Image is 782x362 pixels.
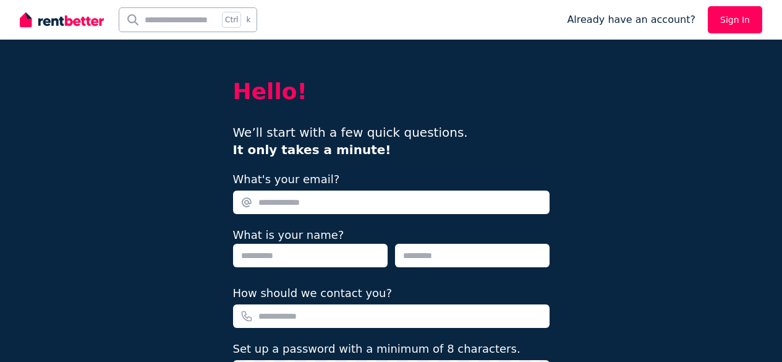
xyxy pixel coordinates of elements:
span: We’ll start with a few quick questions. [233,125,468,157]
label: Set up a password with a minimum of 8 characters. [233,340,521,358]
label: How should we contact you? [233,285,393,302]
span: Ctrl [222,12,241,28]
span: k [246,15,250,25]
label: What is your name? [233,228,344,241]
label: What's your email? [233,171,340,188]
img: RentBetter [20,11,104,29]
span: Already have an account? [567,12,695,27]
b: It only takes a minute! [233,142,391,157]
a: Sign In [708,6,762,33]
h2: Hello! [233,79,550,104]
